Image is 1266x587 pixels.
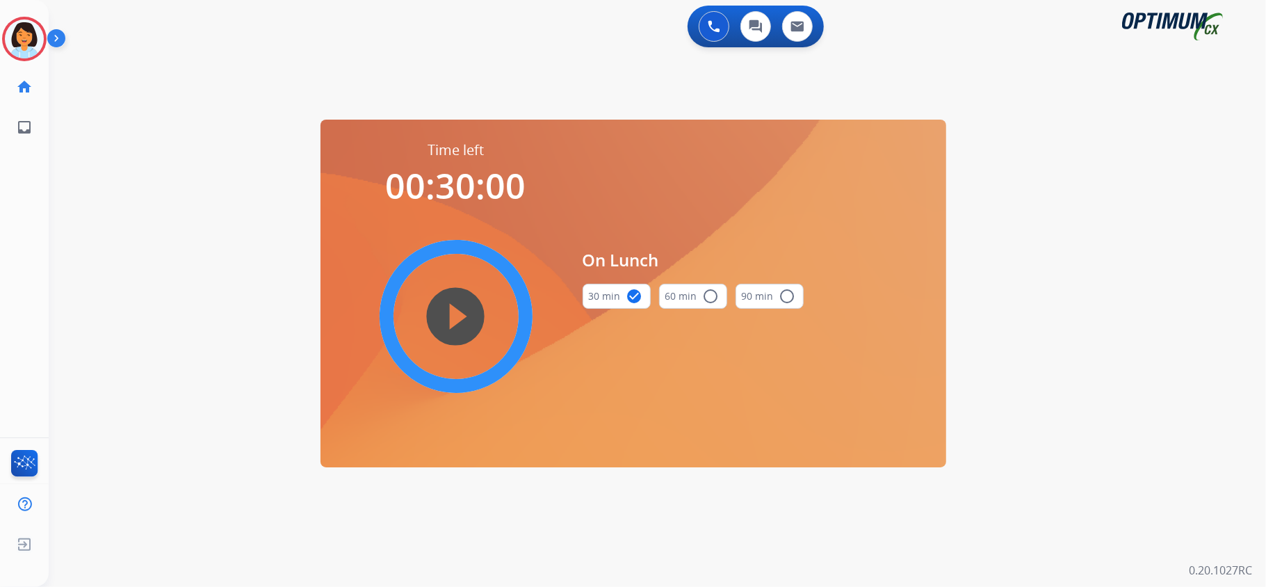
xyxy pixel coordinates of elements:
[703,288,720,305] mat-icon: radio_button_unchecked
[659,284,727,309] button: 60 min
[386,162,526,209] span: 00:30:00
[16,79,33,95] mat-icon: home
[16,119,33,136] mat-icon: inbox
[583,248,804,273] span: On Lunch
[1189,562,1252,579] p: 0.20.1027RC
[779,288,796,305] mat-icon: radio_button_unchecked
[428,140,484,160] span: Time left
[736,284,804,309] button: 90 min
[583,284,651,309] button: 30 min
[5,19,44,58] img: avatar
[448,308,464,325] mat-icon: play_circle_filled
[626,288,643,305] mat-icon: check_circle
